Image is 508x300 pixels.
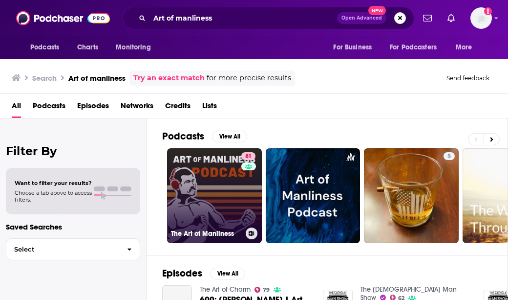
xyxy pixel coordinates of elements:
h2: Filter By [6,144,140,158]
button: Send feedback [444,74,492,82]
a: 5 [444,152,455,160]
a: Lists [202,98,217,118]
span: New [368,6,386,15]
a: The Art of Charm [200,285,251,294]
button: open menu [109,38,163,57]
button: open menu [326,38,384,57]
a: EpisodesView All [162,267,245,279]
span: Charts [77,41,98,54]
span: Monitoring [116,41,150,54]
a: Episodes [77,98,109,118]
a: Credits [165,98,190,118]
a: PodcastsView All [162,130,247,142]
button: Show profile menu [470,7,492,29]
a: 81The Art of Manliness [167,148,262,243]
span: Select [6,246,119,253]
a: 81 [241,152,255,160]
div: Search podcasts, credits, & more... [123,7,414,29]
a: 79 [254,287,270,293]
img: User Profile [470,7,492,29]
button: open menu [449,38,485,57]
span: For Podcasters [390,41,437,54]
span: 81 [245,152,252,162]
button: Open AdvancedNew [337,12,386,24]
span: Choose a tab above to access filters. [15,189,92,203]
span: Podcasts [30,41,59,54]
button: open menu [23,38,72,57]
h3: The Art of Manliness [171,230,242,238]
span: 79 [263,288,270,292]
h3: Search [32,73,57,83]
h2: Podcasts [162,130,204,142]
a: Networks [121,98,153,118]
button: Select [6,238,140,260]
a: 5 [364,148,459,243]
a: Show notifications dropdown [444,10,459,26]
span: More [456,41,472,54]
p: Saved Searches [6,222,140,231]
span: Want to filter your results? [15,180,92,186]
h2: Episodes [162,267,202,279]
img: Podchaser - Follow, Share and Rate Podcasts [16,9,110,27]
a: Try an exact match [133,72,205,84]
button: View All [210,268,245,279]
a: Charts [71,38,104,57]
span: Logged in as calellac [470,7,492,29]
input: Search podcasts, credits, & more... [149,10,337,26]
button: open menu [383,38,451,57]
span: For Business [333,41,372,54]
a: All [12,98,21,118]
button: View All [212,131,247,142]
span: 5 [447,152,451,162]
svg: Add a profile image [484,7,492,15]
h3: Art of manliness [68,73,126,83]
a: Show notifications dropdown [419,10,436,26]
span: Open Advanced [341,16,382,21]
a: Podcasts [33,98,65,118]
span: for more precise results [207,72,291,84]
